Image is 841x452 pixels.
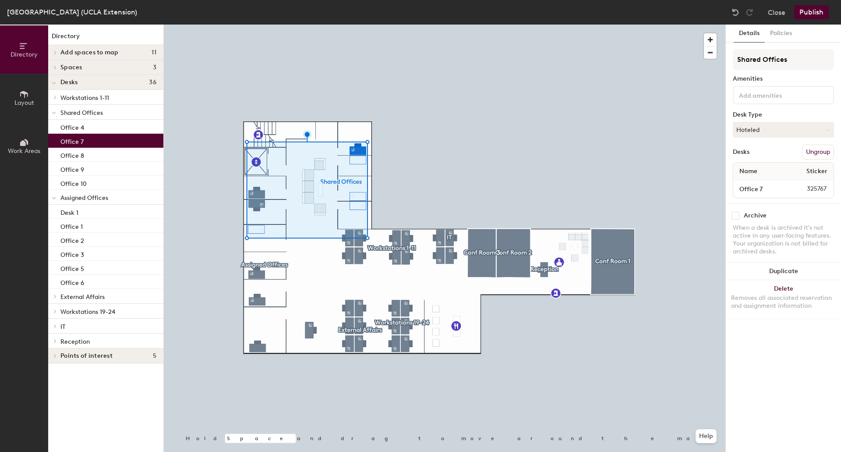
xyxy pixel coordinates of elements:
[60,263,84,273] p: Office 5
[726,263,841,280] button: Duplicate
[734,25,765,43] button: Details
[765,25,797,43] button: Policies
[8,147,40,155] span: Work Areas
[731,294,836,310] div: Removes all associated reservation and assignment information
[60,308,115,316] span: Workstations 19-24
[768,5,785,19] button: Close
[733,75,834,82] div: Amenities
[60,121,84,132] p: Office 4
[733,224,834,256] div: When a desk is archived it's not active in any user-facing features. Your organization is not bil...
[733,122,834,138] button: Hoteled
[802,164,832,179] span: Sticker
[152,49,156,56] span: 11
[11,51,38,58] span: Directory
[60,221,83,231] p: Office 1
[745,8,754,17] img: Redo
[153,64,156,71] span: 3
[149,79,156,86] span: 36
[802,145,834,160] button: Ungroup
[60,206,78,217] p: Desk 1
[733,149,749,156] div: Desks
[735,164,762,179] span: Name
[60,64,82,71] span: Spaces
[60,352,113,359] span: Points of interest
[60,135,84,146] p: Office 7
[60,338,90,345] span: Reception
[14,99,34,107] span: Layout
[60,194,108,202] span: Assigned Offices
[696,429,717,443] button: Help
[7,7,137,18] div: [GEOGRAPHIC_DATA] (UCLA Extension)
[60,49,119,56] span: Add spaces to map
[735,183,786,195] input: Unnamed desk
[60,277,84,287] p: Office 6
[786,184,832,194] span: 325767
[60,94,109,102] span: Workstations 1-11
[60,323,65,331] span: IT
[60,149,84,160] p: Office 8
[731,8,740,17] img: Undo
[733,111,834,118] div: Desk Type
[48,32,163,45] h1: Directory
[60,235,84,245] p: Office 2
[153,352,156,359] span: 5
[60,164,84,174] p: Office 9
[60,178,87,188] p: Office 10
[726,280,841,319] button: DeleteRemoves all associated reservation and assignment information
[60,293,105,301] span: External Affairs
[60,109,103,117] span: Shared Offices
[737,89,816,100] input: Add amenities
[60,249,84,259] p: Office 3
[60,79,78,86] span: Desks
[794,5,829,19] button: Publish
[744,212,767,219] div: Archive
